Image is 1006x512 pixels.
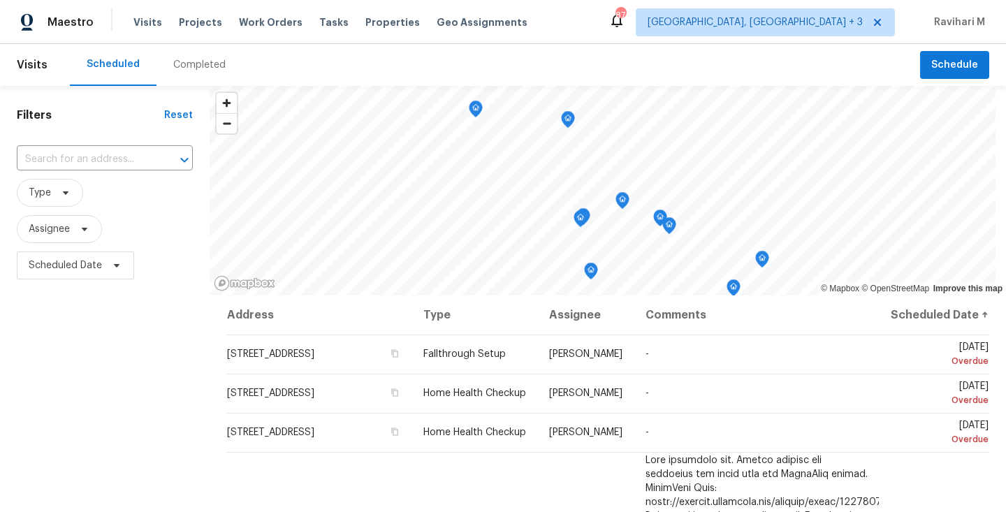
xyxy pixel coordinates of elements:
button: Zoom in [217,93,237,113]
th: Address [226,295,412,335]
button: Copy Address [388,425,401,438]
span: Scheduled Date [29,258,102,272]
div: Map marker [469,101,483,122]
div: Map marker [561,111,575,133]
span: Properties [365,15,420,29]
span: Work Orders [239,15,302,29]
div: Scheduled [87,57,140,71]
span: [PERSON_NAME] [549,349,622,359]
div: Map marker [584,263,598,284]
span: Home Health Checkup [423,388,526,398]
th: Assignee [538,295,634,335]
div: Overdue [890,432,989,446]
div: Map marker [755,251,769,272]
span: [DATE] [890,381,989,407]
span: [GEOGRAPHIC_DATA], [GEOGRAPHIC_DATA] + 3 [648,15,863,29]
a: Mapbox homepage [214,275,275,291]
div: 87 [615,8,625,22]
span: [STREET_ADDRESS] [227,388,314,398]
div: Map marker [653,210,667,231]
input: Search for an address... [17,149,154,170]
span: - [646,388,649,398]
span: Visits [133,15,162,29]
span: Projects [179,15,222,29]
button: Schedule [920,51,989,80]
span: Home Health Checkup [423,427,526,437]
span: [PERSON_NAME] [549,388,622,398]
a: Mapbox [821,284,859,293]
span: [STREET_ADDRESS] [227,349,314,359]
div: Overdue [890,354,989,368]
th: Comments [634,295,879,335]
button: Zoom out [217,113,237,133]
span: Assignee [29,222,70,236]
span: Fallthrough Setup [423,349,506,359]
span: [DATE] [890,342,989,368]
div: Completed [173,58,226,72]
span: Visits [17,50,48,80]
span: Ravihari M [928,15,985,29]
a: OpenStreetMap [861,284,929,293]
span: Tasks [319,17,349,27]
span: Type [29,186,51,200]
span: - [646,349,649,359]
button: Copy Address [388,347,401,360]
a: Improve this map [933,284,1003,293]
div: Map marker [576,208,590,230]
span: Zoom out [217,114,237,133]
canvas: Map [210,86,996,295]
span: Schedule [931,57,978,74]
span: [STREET_ADDRESS] [227,427,314,437]
h1: Filters [17,108,164,122]
th: Scheduled Date ↑ [879,295,989,335]
button: Copy Address [388,386,401,399]
div: Overdue [890,393,989,407]
span: [PERSON_NAME] [549,427,622,437]
span: - [646,427,649,437]
div: Map marker [727,279,741,301]
span: Maestro [48,15,94,29]
button: Open [175,150,194,170]
div: Map marker [615,192,629,214]
div: Map marker [574,210,588,232]
span: Geo Assignments [437,15,527,29]
div: Map marker [662,217,676,239]
div: Reset [164,108,193,122]
th: Type [412,295,538,335]
span: [DATE] [890,420,989,446]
